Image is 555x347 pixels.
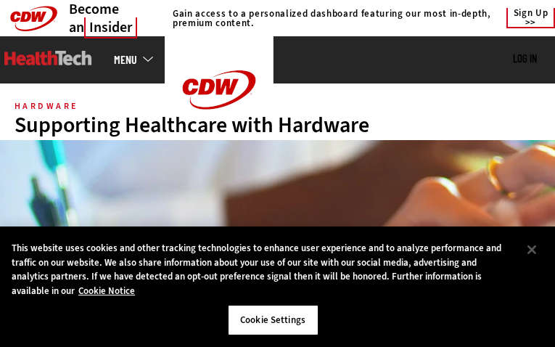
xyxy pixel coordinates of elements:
span: Insider [84,17,137,38]
h4: Gain access to a personalized dashboard featuring our most in-depth, premium content. [173,9,492,28]
a: mobile-menu [114,54,165,65]
a: Log in [513,52,537,65]
div: Supporting Healthcare with Hardware [15,114,540,136]
a: More information about your privacy [78,285,135,297]
div: This website uses cookies and other tracking technologies to enhance user experience and to analy... [12,241,516,298]
div: User menu [513,52,537,66]
a: Gain access to a personalized dashboard featuring our most in-depth, premium content. [165,9,492,28]
a: Sign Up [506,8,555,28]
img: Home [165,36,274,144]
button: Cookie Settings [228,305,318,335]
button: Close [516,234,548,266]
div: HARDWARE [15,102,78,110]
img: Home [4,51,92,65]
